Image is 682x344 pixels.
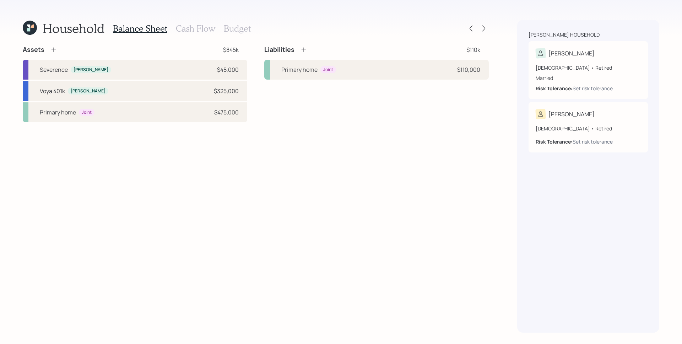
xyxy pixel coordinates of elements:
[214,87,239,95] div: $325,000
[548,49,595,58] div: [PERSON_NAME]
[323,67,333,73] div: Joint
[40,87,65,95] div: Voya 401k
[281,65,318,74] div: Primary home
[548,110,595,118] div: [PERSON_NAME]
[23,46,44,54] h4: Assets
[457,65,480,74] div: $110,000
[264,46,294,54] h4: Liabilities
[74,67,108,73] div: [PERSON_NAME]
[223,45,239,54] div: $845k
[573,138,613,145] div: Set risk tolerance
[40,65,68,74] div: Severence
[82,109,92,115] div: Joint
[43,21,104,36] h1: Household
[536,138,573,145] b: Risk Tolerance:
[214,108,239,117] div: $475,000
[529,31,600,38] div: [PERSON_NAME] household
[40,108,76,117] div: Primary home
[176,23,215,34] h3: Cash Flow
[217,65,239,74] div: $45,000
[466,45,480,54] div: $110k
[536,85,573,92] b: Risk Tolerance:
[536,74,641,82] div: Married
[573,85,613,92] div: Set risk tolerance
[113,23,167,34] h3: Balance Sheet
[536,125,641,132] div: [DEMOGRAPHIC_DATA] • Retired
[71,88,105,94] div: [PERSON_NAME]
[536,64,641,71] div: [DEMOGRAPHIC_DATA] • Retired
[224,23,251,34] h3: Budget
